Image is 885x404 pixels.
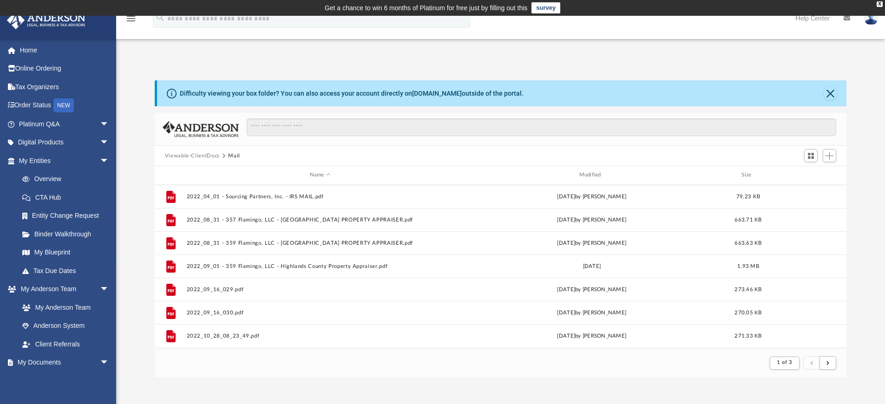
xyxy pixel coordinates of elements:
a: Entity Change Request [13,207,123,225]
div: [DATE] by [PERSON_NAME] [458,192,726,201]
a: Online Ordering [7,59,123,78]
a: My Entitiesarrow_drop_down [7,151,123,170]
button: 2022_09_16_030.pdf [186,310,454,316]
div: Name [186,171,453,179]
div: close [877,1,883,7]
span: 663.63 KB [734,240,761,245]
span: 270.05 KB [734,310,761,315]
i: search [155,13,165,23]
a: My Documentsarrow_drop_down [7,353,118,372]
a: My Anderson Team [13,298,114,317]
button: 2022_08_31 - 359 Flamingo, LLC - [GEOGRAPHIC_DATA] PROPERTY APPRAISER.pdf [186,240,454,246]
button: Switch to Grid View [804,149,818,162]
span: arrow_drop_down [100,115,118,134]
span: 663.71 KB [734,217,761,222]
span: 271.33 KB [734,333,761,338]
div: [DATE] [458,262,726,270]
img: Anderson Advisors Platinum Portal [4,11,88,29]
button: 2022_04_01 - Sourcing Partners, Inc. - IRS MAIL.pdf [186,194,454,200]
div: id [159,171,182,179]
button: Close [824,87,837,100]
div: [DATE] by [PERSON_NAME] [458,215,726,224]
div: Difficulty viewing your box folder? You can also access your account directly on outside of the p... [180,89,524,98]
span: 273.46 KB [734,287,761,292]
span: 79.23 KB [736,194,760,199]
div: [DATE] by [PERSON_NAME] [458,285,726,293]
div: NEW [53,98,74,112]
a: My Blueprint [13,243,118,262]
span: 1 of 3 [777,360,792,365]
button: 1 of 3 [770,357,799,370]
a: Anderson System [13,317,118,335]
button: 2022_10_28_08_23_49.pdf [186,333,454,339]
span: arrow_drop_down [100,280,118,299]
button: 2022_09_16_029.pdf [186,287,454,293]
a: [DOMAIN_NAME] [412,90,462,97]
span: arrow_drop_down [100,353,118,372]
a: menu [125,18,137,24]
button: Mail [228,152,240,160]
div: Get a chance to win 6 months of Platinum for free just by filling out this [325,2,528,13]
a: Home [7,41,123,59]
a: Box [13,371,114,390]
a: Tax Organizers [7,78,123,96]
div: [DATE] by [PERSON_NAME] [458,332,726,340]
a: My Anderson Teamarrow_drop_down [7,280,118,299]
div: id [771,171,836,179]
button: 2022_09_01 - 359 Flamingo, LLC - Highlands County Property Appraiser.pdf [186,263,454,269]
i: menu [125,13,137,24]
a: Platinum Q&Aarrow_drop_down [7,115,123,133]
a: Client Referrals [13,335,118,353]
span: arrow_drop_down [100,133,118,152]
a: CTA Hub [13,188,123,207]
span: arrow_drop_down [100,151,118,170]
button: Add [823,149,837,162]
span: 1.93 MB [737,263,759,268]
img: User Pic [864,12,878,25]
a: Tax Due Dates [13,261,123,280]
button: Viewable-ClientDocs [165,152,220,160]
a: Order StatusNEW [7,96,123,115]
a: Overview [13,170,123,189]
a: Binder Walkthrough [13,225,123,243]
div: grid [155,185,847,349]
button: 2022_08_31 - 357 Flamingo, LLC - [GEOGRAPHIC_DATA] PROPERTY APPRAISER.pdf [186,217,454,223]
div: Size [729,171,767,179]
input: Search files and folders [247,118,836,136]
div: [DATE] by [PERSON_NAME] [458,239,726,247]
a: Digital Productsarrow_drop_down [7,133,123,152]
a: survey [531,2,560,13]
div: [DATE] by [PERSON_NAME] [458,308,726,317]
div: Modified [458,171,725,179]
